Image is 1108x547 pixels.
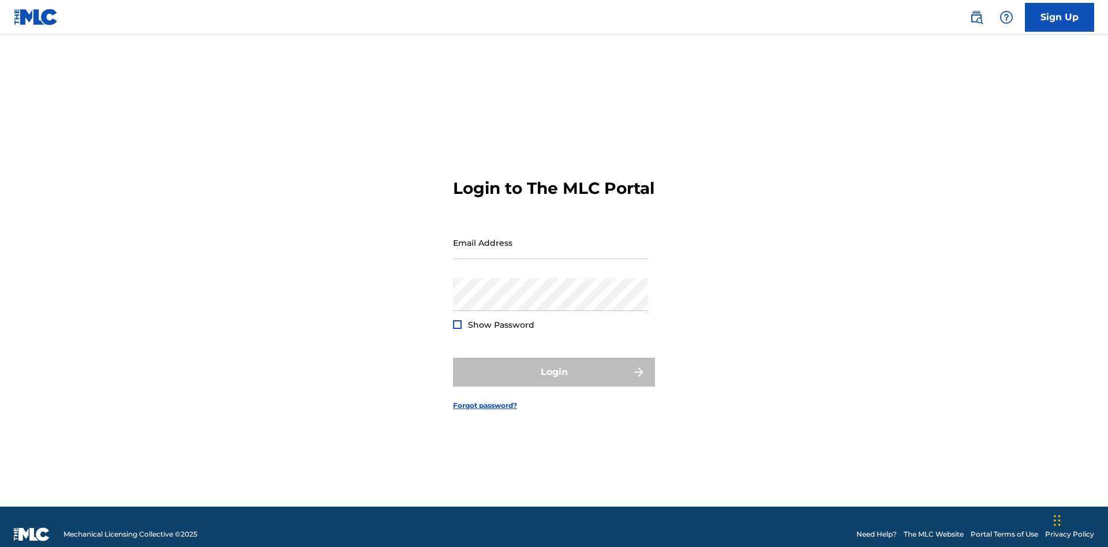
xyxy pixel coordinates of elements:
[453,178,654,198] h3: Login to The MLC Portal
[1000,10,1013,24] img: help
[904,529,964,539] a: The MLC Website
[969,10,983,24] img: search
[995,6,1018,29] div: Help
[1050,492,1108,547] iframe: Chat Widget
[453,400,517,411] a: Forgot password?
[1025,3,1094,32] a: Sign Up
[965,6,988,29] a: Public Search
[14,9,58,25] img: MLC Logo
[856,529,897,539] a: Need Help?
[468,320,534,330] span: Show Password
[1054,503,1061,538] div: Drag
[14,527,50,541] img: logo
[1045,529,1094,539] a: Privacy Policy
[971,529,1038,539] a: Portal Terms of Use
[63,529,197,539] span: Mechanical Licensing Collective © 2025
